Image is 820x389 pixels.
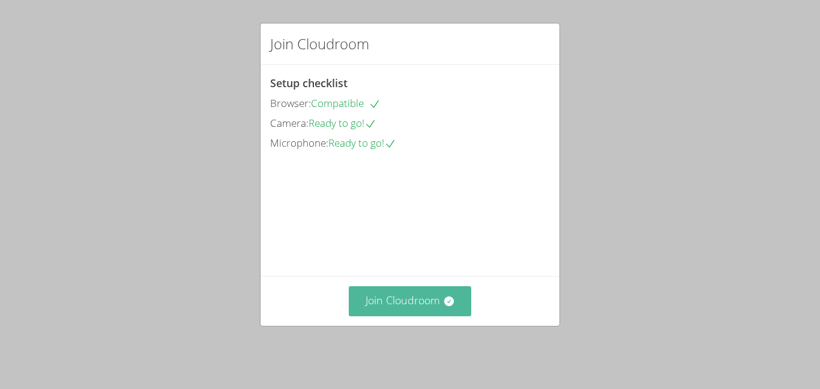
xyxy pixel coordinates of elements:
span: Browser: [270,96,311,110]
h2: Join Cloudroom [270,33,369,55]
button: Join Cloudroom [349,286,472,316]
span: Microphone: [270,136,328,150]
span: Ready to go! [328,136,396,150]
span: Setup checklist [270,76,348,90]
span: Camera: [270,116,309,130]
span: Compatible [311,96,381,110]
span: Ready to go! [309,116,376,130]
